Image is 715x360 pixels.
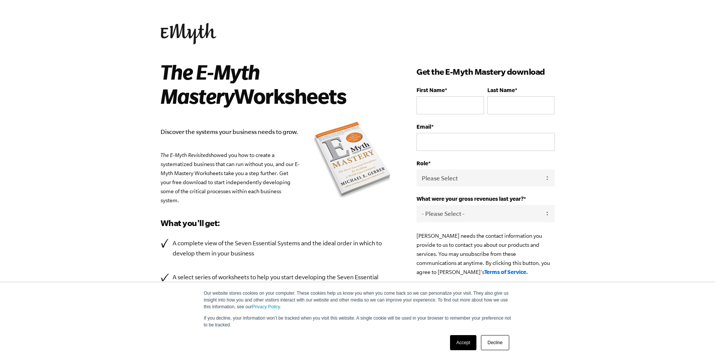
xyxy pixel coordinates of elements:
[161,127,394,137] p: Discover the systems your business needs to grow.
[416,87,445,93] span: First Name
[416,66,554,78] h3: Get the E-Myth Mastery download
[161,23,216,45] img: EMyth
[484,269,528,275] a: Terms of Service.
[173,238,394,258] p: A complete view of the Seven Essential Systems and the ideal order in which to develop them in yo...
[161,217,394,229] h3: What you'll get:
[161,60,260,108] i: The E-Myth Mastery
[416,160,428,166] span: Role
[311,120,394,202] img: emyth mastery book summary
[487,87,515,93] span: Last Name
[416,123,431,130] span: Email
[481,335,509,350] a: Decline
[204,290,511,310] p: Our website stores cookies on your computer. These cookies help us know you when you come back so...
[161,151,394,205] p: showed you how to create a systematized business that can run without you, and our E-Myth Mastery...
[204,315,511,328] p: If you decline, your information won’t be tracked when you visit this website. A single cookie wi...
[161,152,208,158] em: The E-Myth Revisited
[450,335,477,350] a: Accept
[416,195,524,202] span: What were your gross revenues last year?
[416,231,554,277] p: [PERSON_NAME] needs the contact information you provide to us to contact you about our products a...
[173,272,394,292] p: A select series of worksheets to help you start developing the Seven Essential Systems
[161,60,383,108] h2: Worksheets
[252,304,280,309] a: Privacy Policy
